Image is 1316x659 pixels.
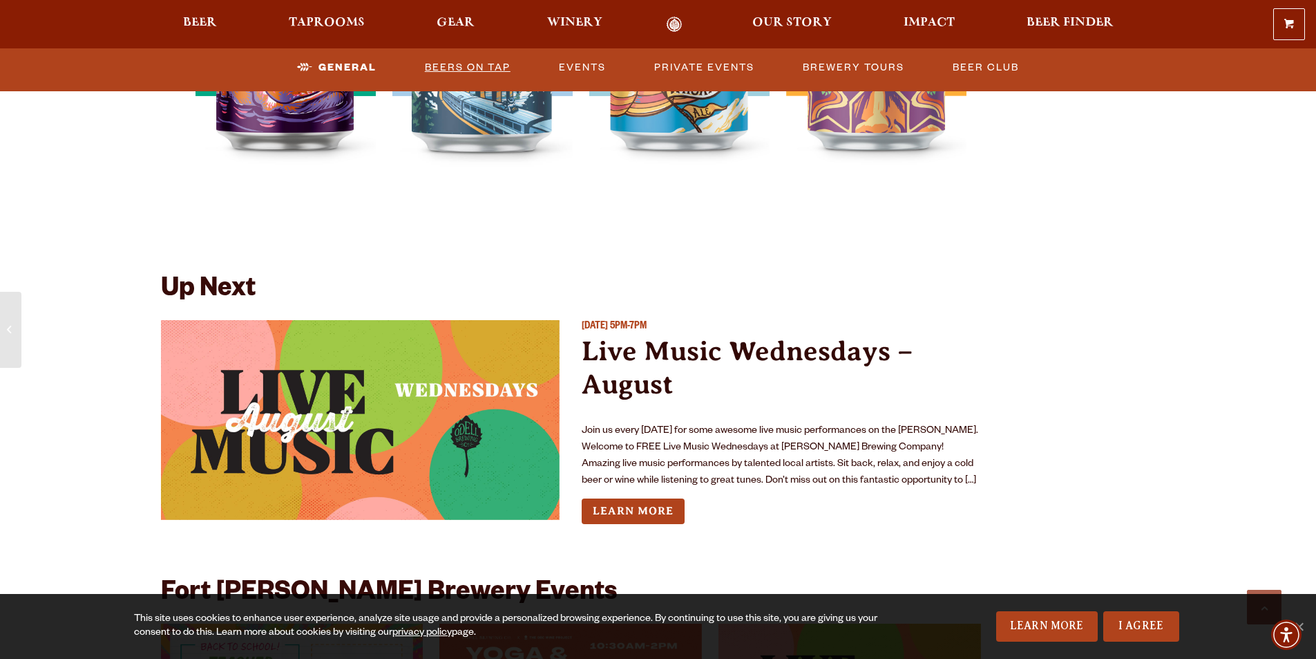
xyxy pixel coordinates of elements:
a: Learn More [996,611,1098,642]
a: General [292,52,382,84]
span: [DATE] [582,322,608,333]
a: Learn more about Live Music Wednesdays – August [582,499,685,524]
a: Beer Finder [1018,17,1123,33]
span: Beer [183,17,217,28]
a: Beer Club [947,52,1024,84]
a: privacy policy [392,628,452,639]
a: View event details [161,320,560,520]
span: 5PM-7PM [610,322,647,333]
a: Events [553,52,611,84]
a: Beer [174,17,226,33]
a: Beers on Tap [419,52,516,84]
h2: Up Next [161,276,256,306]
a: Scroll to top [1247,590,1281,624]
span: Gear [437,17,475,28]
a: Brewery Tours [797,52,910,84]
p: Join us every [DATE] for some awesome live music performances on the [PERSON_NAME]. Welcome to FR... [582,423,981,490]
span: Winery [547,17,602,28]
div: This site uses cookies to enhance user experience, analyze site usage and provide a personalized ... [134,613,882,640]
a: Winery [538,17,611,33]
a: Our Story [743,17,841,33]
a: I Agree [1103,611,1179,642]
span: Taprooms [289,17,365,28]
span: Our Story [752,17,832,28]
a: Live Music Wednesdays – August [582,335,913,400]
a: Private Events [649,52,760,84]
div: Accessibility Menu [1271,620,1301,650]
span: Beer Finder [1027,17,1114,28]
a: Odell Home [649,17,700,33]
a: Gear [428,17,484,33]
a: Impact [895,17,964,33]
a: Taprooms [280,17,374,33]
h2: Fort [PERSON_NAME] Brewery Events [161,579,617,610]
span: Impact [904,17,955,28]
